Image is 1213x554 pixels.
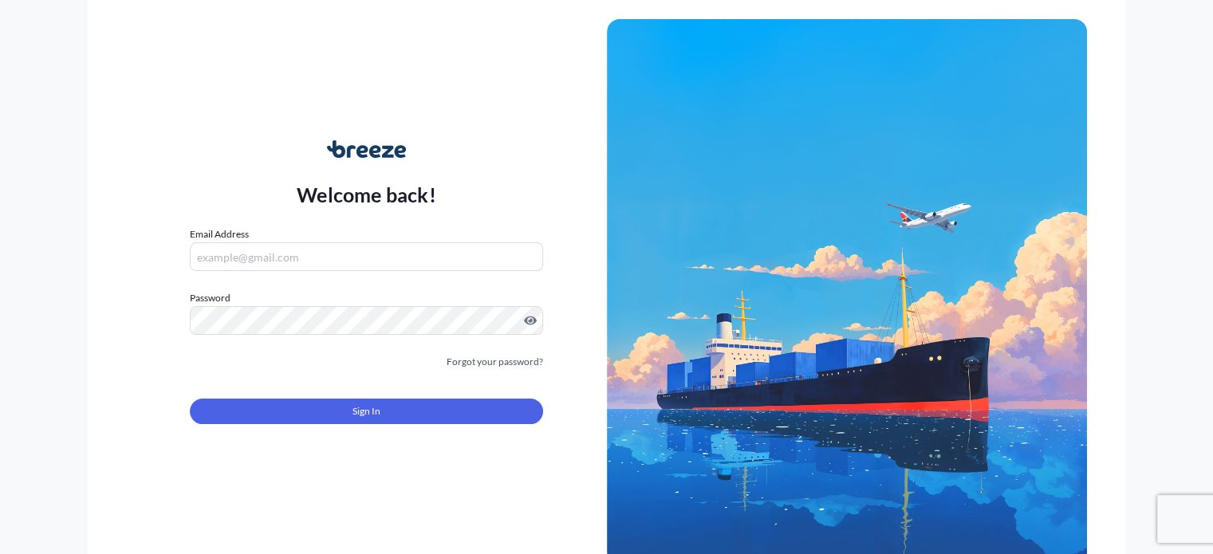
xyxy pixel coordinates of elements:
span: Sign In [352,403,380,419]
label: Password [190,290,542,306]
label: Email Address [190,226,249,242]
p: Welcome back! [297,182,436,207]
button: Show password [524,314,537,327]
button: Sign In [190,399,542,424]
a: Forgot your password? [447,354,543,370]
input: example@gmail.com [190,242,542,271]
